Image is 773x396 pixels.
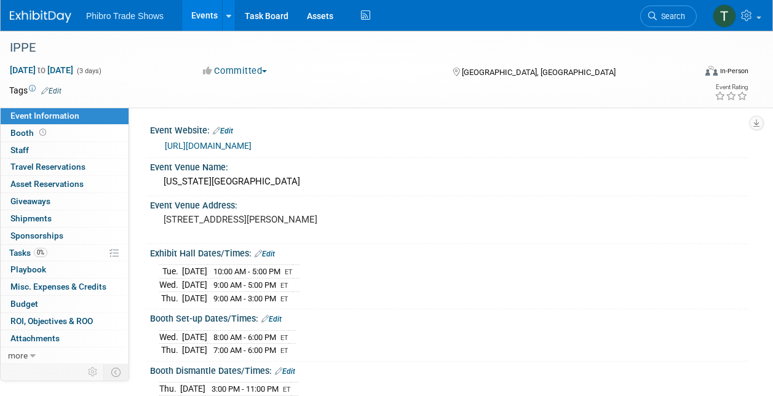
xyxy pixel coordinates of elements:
[255,250,275,258] a: Edit
[159,344,182,357] td: Thu.
[280,282,288,290] span: ET
[150,244,748,260] div: Exhibit Hall Dates/Times:
[164,214,386,225] pre: [STREET_ADDRESS][PERSON_NAME]
[182,330,207,344] td: [DATE]
[275,367,295,376] a: Edit
[213,267,280,276] span: 10:00 AM - 5:00 PM
[76,67,101,75] span: (3 days)
[10,299,38,309] span: Budget
[713,4,736,28] img: Tess Lehman
[1,330,129,347] a: Attachments
[1,245,129,261] a: Tasks0%
[182,279,207,292] td: [DATE]
[1,296,129,312] a: Budget
[462,68,616,77] span: [GEOGRAPHIC_DATA], [GEOGRAPHIC_DATA]
[1,125,129,141] a: Booth
[1,108,129,124] a: Event Information
[641,64,748,82] div: Event Format
[640,6,697,27] a: Search
[159,330,182,344] td: Wed.
[86,11,164,21] span: Phibro Trade Shows
[180,382,205,396] td: [DATE]
[150,196,748,212] div: Event Venue Address:
[9,248,47,258] span: Tasks
[10,231,63,240] span: Sponsorships
[10,264,46,274] span: Playbook
[1,176,129,192] a: Asset Reservations
[182,265,207,279] td: [DATE]
[10,145,29,155] span: Staff
[10,213,52,223] span: Shipments
[10,162,85,172] span: Travel Reservations
[36,65,47,75] span: to
[37,128,49,137] span: Booth not reserved yet
[10,333,60,343] span: Attachments
[6,37,685,59] div: IPPE
[213,127,233,135] a: Edit
[213,294,276,303] span: 9:00 AM - 3:00 PM
[10,111,79,121] span: Event Information
[150,158,748,173] div: Event Venue Name:
[8,350,28,360] span: more
[165,141,252,151] a: [URL][DOMAIN_NAME]
[1,347,129,364] a: more
[657,12,685,21] span: Search
[150,309,748,325] div: Booth Set-up Dates/Times:
[715,84,748,90] div: Event Rating
[10,316,93,326] span: ROI, Objectives & ROO
[182,344,207,357] td: [DATE]
[280,347,288,355] span: ET
[10,282,106,291] span: Misc. Expenses & Credits
[182,291,207,304] td: [DATE]
[34,248,47,257] span: 0%
[10,179,84,189] span: Asset Reservations
[82,364,104,380] td: Personalize Event Tab Strip
[1,261,129,278] a: Playbook
[213,280,276,290] span: 9:00 AM - 5:00 PM
[283,386,291,394] span: ET
[9,84,61,97] td: Tags
[10,10,71,23] img: ExhibitDay
[213,333,276,342] span: 8:00 AM - 6:00 PM
[41,87,61,95] a: Edit
[159,291,182,304] td: Thu.
[1,142,129,159] a: Staff
[1,193,129,210] a: Giveaways
[150,121,748,137] div: Event Website:
[104,364,129,380] td: Toggle Event Tabs
[9,65,74,76] span: [DATE] [DATE]
[159,279,182,292] td: Wed.
[280,334,288,342] span: ET
[705,66,718,76] img: Format-Inperson.png
[719,66,748,76] div: In-Person
[261,315,282,323] a: Edit
[1,279,129,295] a: Misc. Expenses & Credits
[213,346,276,355] span: 7:00 AM - 6:00 PM
[1,159,129,175] a: Travel Reservations
[150,362,748,378] div: Booth Dismantle Dates/Times:
[285,268,293,276] span: ET
[159,382,180,396] td: Thu.
[1,228,129,244] a: Sponsorships
[10,128,49,138] span: Booth
[10,196,50,206] span: Giveaways
[159,172,739,191] div: [US_STATE][GEOGRAPHIC_DATA]
[1,313,129,330] a: ROI, Objectives & ROO
[199,65,272,77] button: Committed
[159,265,182,279] td: Tue.
[280,295,288,303] span: ET
[212,384,279,394] span: 3:00 PM - 11:00 PM
[1,210,129,227] a: Shipments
